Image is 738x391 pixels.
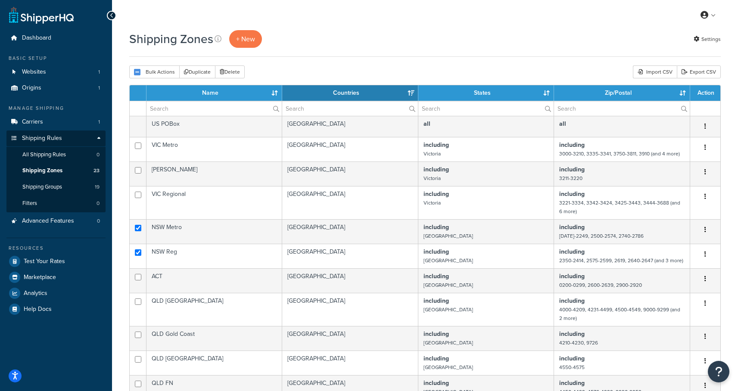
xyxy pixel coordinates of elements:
a: Advanced Features 0 [6,213,106,229]
b: including [423,354,449,363]
span: 1 [98,84,100,92]
a: Analytics [6,285,106,301]
b: including [559,247,585,256]
a: Websites 1 [6,64,106,80]
span: Advanced Features [22,217,74,225]
b: including [423,296,449,305]
td: QLD Gold Coast [146,326,282,351]
span: Dashboard [22,34,51,42]
b: including [423,140,449,149]
td: ACT [146,268,282,293]
td: NSW Metro [146,219,282,244]
small: Victoria [423,150,441,158]
li: Advanced Features [6,213,106,229]
small: 3221-3334, 3342-3424, 3425-3443, 3444-3688 (and 6 more) [559,199,680,215]
li: Marketplace [6,270,106,285]
b: including [559,354,585,363]
a: Filters 0 [6,195,106,211]
b: including [559,296,585,305]
span: Carriers [22,118,43,126]
li: Help Docs [6,301,106,317]
span: Analytics [24,290,47,297]
td: [GEOGRAPHIC_DATA] [282,244,418,268]
a: Shipping Rules [6,130,106,146]
small: Victoria [423,199,441,207]
b: including [423,247,449,256]
input: Search [554,101,690,116]
div: Resources [6,245,106,252]
td: US POBox [146,116,282,137]
td: [GEOGRAPHIC_DATA] [282,293,418,326]
b: including [423,272,449,281]
span: Test Your Rates [24,258,65,265]
span: Help Docs [24,306,52,313]
span: Origins [22,84,41,92]
small: [GEOGRAPHIC_DATA] [423,257,473,264]
td: VIC Metro [146,137,282,161]
a: Shipping Zones 23 [6,163,106,179]
input: Search [418,101,554,116]
span: 0 [97,200,100,207]
li: Shipping Zones [6,163,106,179]
th: Zip/Postal: activate to sort column ascending [554,85,690,101]
small: 2350-2414, 2575-2599, 2619, 2640-2647 (and 3 more) [559,257,683,264]
small: Victoria [423,174,441,182]
td: [GEOGRAPHIC_DATA] [282,137,418,161]
small: 4210-4230, 9726 [559,339,598,347]
td: VIC Regional [146,186,282,219]
td: [GEOGRAPHIC_DATA] [282,219,418,244]
input: Search [282,101,418,116]
small: [GEOGRAPHIC_DATA] [423,339,473,347]
small: [GEOGRAPHIC_DATA] [423,363,473,371]
a: All Shipping Rules 0 [6,147,106,163]
a: Origins 1 [6,80,106,96]
span: 1 [98,68,100,76]
span: 19 [95,183,100,191]
small: [GEOGRAPHIC_DATA] [423,306,473,313]
b: including [423,329,449,338]
small: 0200-0299, 2600-2639, 2900-2920 [559,281,642,289]
a: Dashboard [6,30,106,46]
td: [GEOGRAPHIC_DATA] [282,351,418,375]
b: including [559,165,585,174]
b: including [423,223,449,232]
b: including [559,379,585,388]
td: [GEOGRAPHIC_DATA] [282,326,418,351]
small: 3000-3210, 3335-3341, 3750-3811, 3910 (and 4 more) [559,150,680,158]
div: Import CSV [633,65,677,78]
b: including [423,165,449,174]
td: NSW Reg [146,244,282,268]
small: 3211-3220 [559,174,582,182]
small: [GEOGRAPHIC_DATA] [423,232,473,240]
button: Bulk Actions [129,65,180,78]
th: States: activate to sort column ascending [418,85,554,101]
span: + New [236,34,255,44]
td: [PERSON_NAME] [146,161,282,186]
li: Shipping Rules [6,130,106,212]
li: Test Your Rates [6,254,106,269]
a: ShipperHQ Home [9,6,74,24]
b: including [423,379,449,388]
b: including [559,272,585,281]
span: Filters [22,200,37,207]
span: Websites [22,68,46,76]
button: Delete [215,65,245,78]
li: Websites [6,64,106,80]
b: including [423,189,449,199]
li: Origins [6,80,106,96]
td: QLD [GEOGRAPHIC_DATA] [146,351,282,375]
th: Countries: activate to sort column ascending [282,85,418,101]
span: Shipping Rules [22,135,62,142]
td: [GEOGRAPHIC_DATA] [282,116,418,137]
b: including [559,223,585,232]
li: All Shipping Rules [6,147,106,163]
small: [GEOGRAPHIC_DATA] [423,281,473,289]
li: Carriers [6,114,106,130]
b: including [559,140,585,149]
a: Shipping Groups 19 [6,179,106,195]
span: Shipping Groups [22,183,62,191]
b: all [423,119,430,128]
span: 0 [97,151,100,158]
